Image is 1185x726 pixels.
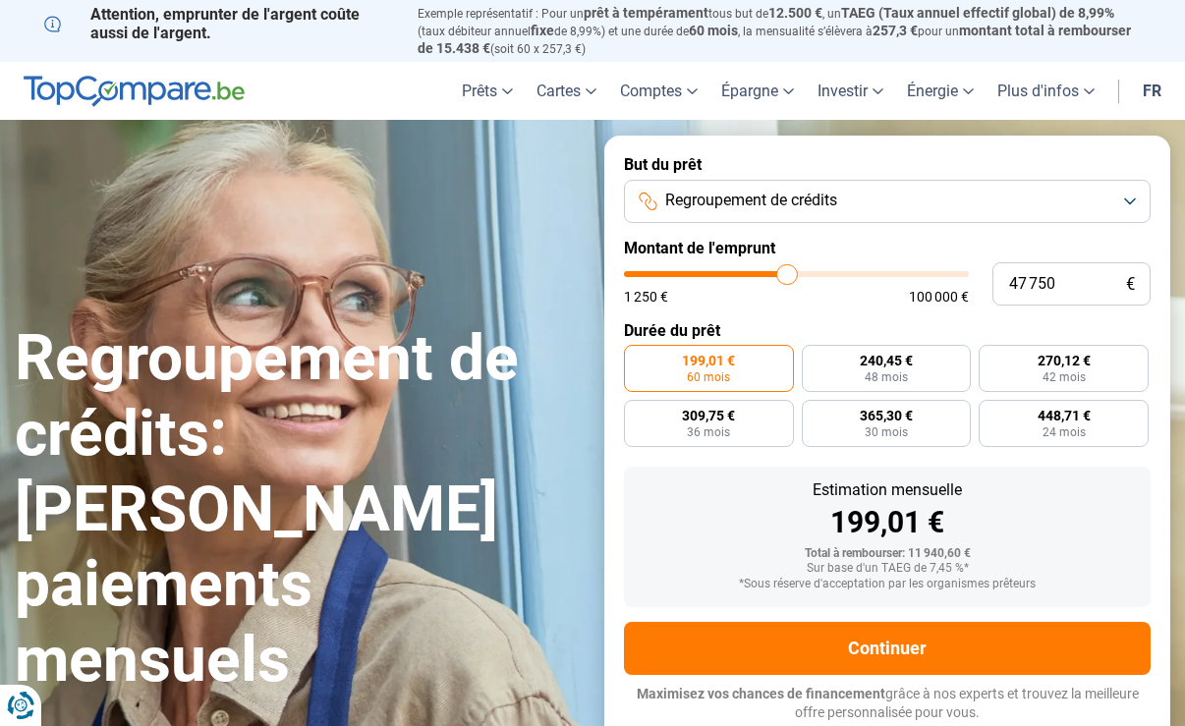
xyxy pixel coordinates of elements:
span: 100 000 € [909,290,969,304]
img: TopCompare [24,76,245,107]
span: prêt à tempérament [584,5,708,21]
a: Comptes [608,62,709,120]
div: Estimation mensuelle [640,482,1135,498]
span: montant total à rembourser de 15.438 € [418,23,1131,56]
button: Continuer [624,622,1151,675]
span: 270,12 € [1038,354,1091,367]
div: Total à rembourser: 11 940,60 € [640,547,1135,561]
span: 36 mois [687,426,730,438]
a: fr [1131,62,1173,120]
p: grâce à nos experts et trouvez la meilleure offre personnalisée pour vous. [624,685,1151,723]
span: 309,75 € [682,409,735,422]
span: Maximisez vos chances de financement [637,686,885,701]
p: Exemple représentatif : Pour un tous but de , un (taux débiteur annuel de 8,99%) et une durée de ... [418,5,1141,57]
span: 365,30 € [860,409,913,422]
span: 42 mois [1043,371,1086,383]
span: fixe [531,23,554,38]
span: 257,3 € [873,23,918,38]
a: Cartes [525,62,608,120]
p: Attention, emprunter de l'argent coûte aussi de l'argent. [44,5,394,42]
h1: Regroupement de crédits: [PERSON_NAME] paiements mensuels [15,321,581,698]
span: € [1126,276,1135,293]
a: Investir [806,62,895,120]
span: 240,45 € [860,354,913,367]
span: Regroupement de crédits [665,190,837,211]
span: 12.500 € [768,5,822,21]
label: Montant de l'emprunt [624,239,1151,257]
div: *Sous réserve d'acceptation par les organismes prêteurs [640,578,1135,591]
span: 60 mois [687,371,730,383]
a: Énergie [895,62,986,120]
label: But du prêt [624,155,1151,174]
span: 24 mois [1043,426,1086,438]
span: TAEG (Taux annuel effectif global) de 8,99% [841,5,1114,21]
span: 30 mois [865,426,908,438]
a: Épargne [709,62,806,120]
label: Durée du prêt [624,321,1151,340]
span: 60 mois [689,23,738,38]
button: Regroupement de crédits [624,180,1151,223]
span: 1 250 € [624,290,668,304]
span: 448,71 € [1038,409,1091,422]
span: 199,01 € [682,354,735,367]
div: 199,01 € [640,508,1135,537]
a: Prêts [450,62,525,120]
a: Plus d'infos [986,62,1106,120]
div: Sur base d'un TAEG de 7,45 %* [640,562,1135,576]
span: 48 mois [865,371,908,383]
